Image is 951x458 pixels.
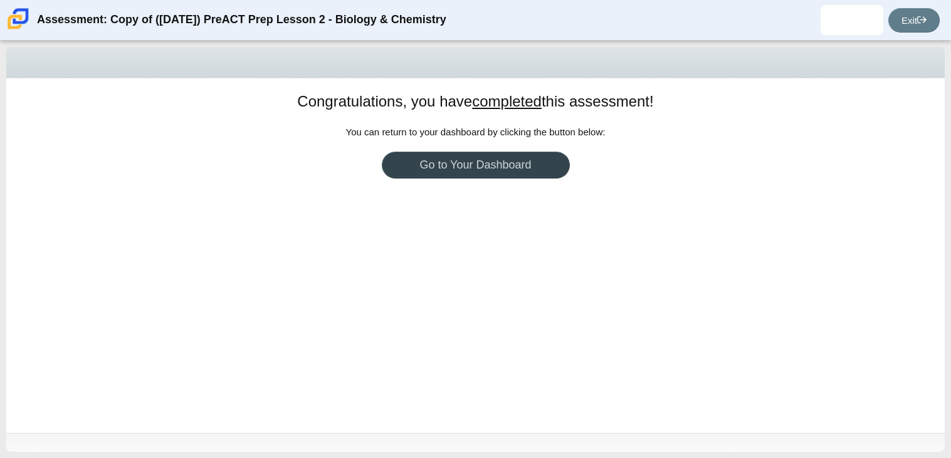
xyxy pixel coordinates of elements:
[382,152,570,179] a: Go to Your Dashboard
[472,93,542,110] u: completed
[5,6,31,32] img: Carmen School of Science & Technology
[346,127,606,137] span: You can return to your dashboard by clicking the button below:
[37,5,446,35] div: Assessment: Copy of ([DATE]) PreACT Prep Lesson 2 - Biology & Chemistry
[842,10,862,30] img: yarianis.vegacamac.b9itHR
[5,23,31,34] a: Carmen School of Science & Technology
[888,8,940,33] a: Exit
[297,91,653,112] h1: Congratulations, you have this assessment!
